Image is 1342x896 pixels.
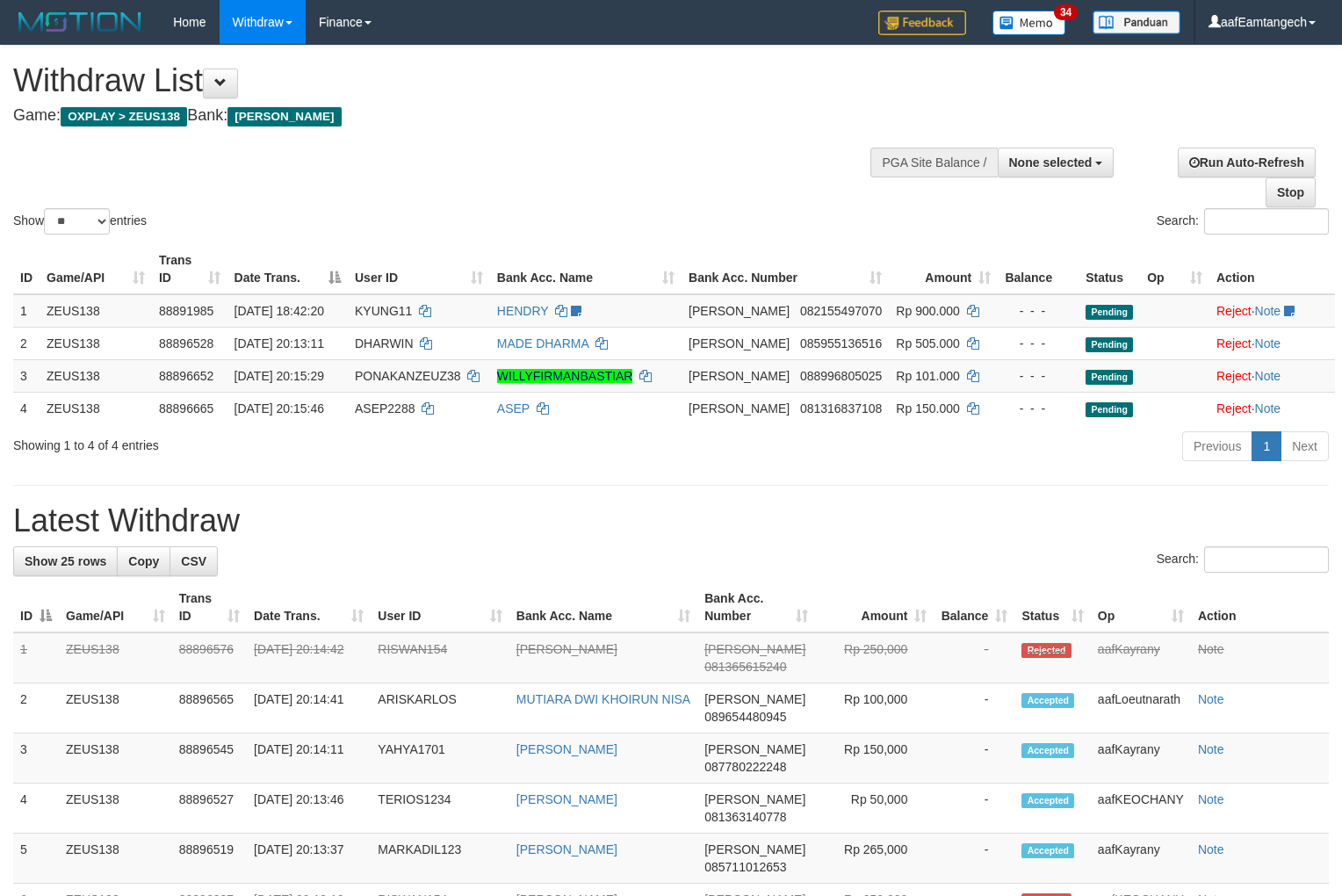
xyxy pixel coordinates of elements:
[1005,335,1071,352] div: - - -
[1182,431,1252,461] a: Previous
[934,582,1014,632] th: Balance: activate to sort column ascending
[371,733,509,784] td: YAHYA1701
[371,784,509,834] td: TERIOS1234
[227,107,341,126] span: [PERSON_NAME]
[934,834,1014,884] td: -
[40,392,152,424] td: ZEUS138
[355,369,461,383] span: PONAKANZEUZ38
[689,401,790,415] span: [PERSON_NAME]
[172,784,247,834] td: 88896527
[934,733,1014,784] td: -
[1005,367,1071,385] div: - - -
[234,336,324,350] span: [DATE] 20:13:11
[1204,208,1329,235] input: Search:
[689,336,790,350] span: [PERSON_NAME]
[172,683,247,733] td: 88896565
[1209,244,1335,294] th: Action
[59,784,172,834] td: ZEUS138
[128,554,159,568] span: Copy
[516,742,617,756] a: [PERSON_NAME]
[815,683,934,733] td: Rp 100,000
[934,632,1014,683] td: -
[1216,304,1252,318] a: Reject
[1209,359,1335,392] td: ·
[59,632,172,683] td: ZEUS138
[247,784,371,834] td: [DATE] 20:13:46
[998,244,1079,294] th: Balance
[1255,401,1281,415] a: Note
[1178,148,1316,177] a: Run Auto-Refresh
[992,11,1066,35] img: Button%20Memo.svg
[247,683,371,733] td: [DATE] 20:14:41
[13,9,147,35] img: MOTION_logo.png
[1091,834,1191,884] td: aafKayrany
[13,632,59,683] td: 1
[704,760,786,774] span: Copy 087780222248 to clipboard
[1021,643,1071,658] span: Rejected
[1198,642,1224,656] a: Note
[1198,742,1224,756] a: Note
[247,582,371,632] th: Date Trans.: activate to sort column ascending
[1005,302,1071,320] div: - - -
[13,392,40,424] td: 4
[1009,155,1093,170] span: None selected
[13,430,546,454] div: Showing 1 to 4 of 4 entries
[815,784,934,834] td: Rp 50,000
[1204,546,1329,573] input: Search:
[355,304,412,318] span: KYUNG11
[13,503,1329,538] h1: Latest Withdraw
[1216,401,1252,415] a: Reject
[44,208,110,235] select: Showentries
[1091,582,1191,632] th: Op: activate to sort column ascending
[516,792,617,806] a: [PERSON_NAME]
[172,582,247,632] th: Trans ID: activate to sort column ascending
[704,710,786,724] span: Copy 089654480945 to clipboard
[1086,402,1133,417] span: Pending
[704,860,786,874] span: Copy 085711012653 to clipboard
[59,683,172,733] td: ZEUS138
[1191,582,1329,632] th: Action
[1209,294,1335,328] td: ·
[1086,370,1133,385] span: Pending
[247,632,371,683] td: [DATE] 20:14:42
[13,784,59,834] td: 4
[152,244,227,294] th: Trans ID: activate to sort column ascending
[1255,304,1281,318] a: Note
[800,369,882,383] span: Copy 088996805025 to clipboard
[13,63,877,98] h1: Withdraw List
[371,632,509,683] td: RISWAN154
[172,834,247,884] td: 88896519
[1091,784,1191,834] td: aafKEOCHANY
[497,304,549,318] a: HENDRY
[1216,336,1252,350] a: Reject
[704,660,786,674] span: Copy 081365615240 to clipboard
[13,733,59,784] td: 3
[1079,244,1140,294] th: Status
[815,632,934,683] td: Rp 250,000
[59,834,172,884] td: ZEUS138
[896,336,959,350] span: Rp 505.000
[348,244,490,294] th: User ID: activate to sort column ascending
[371,683,509,733] td: ARISKARLOS
[1281,431,1329,461] a: Next
[516,692,690,706] a: MUTIARA DWI KHOIRUN NISA
[934,683,1014,733] td: -
[1255,369,1281,383] a: Note
[800,401,882,415] span: Copy 081316837108 to clipboard
[1021,743,1074,758] span: Accepted
[800,304,882,318] span: Copy 082155497070 to clipboard
[13,107,877,125] h4: Game: Bank:
[896,401,959,415] span: Rp 150.000
[704,792,805,806] span: [PERSON_NAME]
[59,733,172,784] td: ZEUS138
[13,834,59,884] td: 5
[355,336,414,350] span: DHARWIN
[1252,431,1281,461] a: 1
[1198,792,1224,806] a: Note
[497,401,530,415] a: ASEP
[689,304,790,318] span: [PERSON_NAME]
[878,11,966,35] img: Feedback.jpg
[800,336,882,350] span: Copy 085955136516 to clipboard
[497,369,633,383] a: WILLYFIRMANBASTIAR
[1014,582,1090,632] th: Status: activate to sort column ascending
